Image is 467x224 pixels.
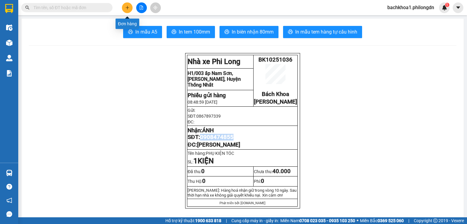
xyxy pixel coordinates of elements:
td: Phí: [254,176,298,186]
span: In mẫu A5 [135,28,157,36]
td: Chưa thu: [254,167,298,176]
button: aim [150,2,161,13]
img: warehouse-icon [6,40,12,46]
button: printerIn mẫu A5 [123,26,162,38]
img: icon-new-feature [442,5,447,10]
span: In tem 100mm [179,28,210,36]
span: 0 [261,178,264,184]
strong: Phiếu gửi hàng [188,92,226,99]
span: Hỗ trợ kỹ thuật: [165,217,221,224]
span: Gửi: [5,6,15,12]
td: Đã thu: [187,167,254,176]
div: Bách Khoa [5,5,48,12]
span: Miền Bắc [360,217,404,224]
button: plus [122,2,133,13]
span: Cung cấp máy in - giấy in: [231,217,279,224]
strong: 1900 633 818 [195,218,221,223]
button: printerIn biên nhận 80mm [220,26,278,38]
span: search [25,5,29,10]
span: 40.000 [272,168,291,175]
span: 1 [446,3,448,7]
span: printer [171,29,176,35]
span: 1 [193,157,198,165]
span: bachkhoa1.philongdn [382,4,439,11]
span: [PERSON_NAME] [197,141,240,148]
p: Gửi: [188,108,297,113]
span: Nhận: [52,6,67,12]
span: Phát triển bởi [DOMAIN_NAME] [220,201,265,205]
span: printer [128,29,133,35]
span: | [226,217,227,224]
span: [PERSON_NAME]: Hàng hoá nhận giữ trong vòng 10 ngày. Sau thời hạn nhà xe không giải quy... [188,188,296,197]
span: ⚪️ [357,219,358,222]
button: file-add [136,2,147,13]
div: ÁNH [52,12,121,20]
div: [PERSON_NAME] [52,5,121,12]
img: warehouse-icon [6,170,12,176]
span: 0 [201,168,205,175]
sup: 1 [445,3,449,7]
span: DĐ: [52,28,61,35]
img: warehouse-icon [6,55,12,61]
span: ÁNH [202,127,214,134]
td: Thu Hộ: [187,176,254,186]
span: SL: [188,159,214,164]
img: warehouse-icon [6,24,12,31]
span: 08:48:59 [DATE] [188,100,217,105]
span: Miền Nam [280,217,355,224]
p: Tên hàng: [188,151,297,156]
span: [PERSON_NAME] [52,35,121,46]
button: caret-down [453,2,463,13]
span: 0867897339 [196,114,221,119]
span: aim [153,5,157,10]
div: 0867897339 [5,12,48,21]
span: file-add [139,5,144,10]
span: 0908474855 [200,134,233,140]
span: question-circle [6,184,12,190]
span: H1/003 ấp Nam Sơn, [PERSON_NAME], Huyện Thống Nhất [188,70,241,88]
span: printer [224,29,229,35]
span: SĐT: [188,114,221,119]
strong: Nhận: SĐT: [188,127,233,140]
strong: 0369 525 060 [378,218,404,223]
span: BK10251036 [258,56,292,63]
span: | [408,217,409,224]
strong: KIỆN [198,157,214,165]
input: Tìm tên, số ĐT hoặc mã đơn [33,4,105,11]
div: 0908474855 [52,20,121,28]
span: ĐC: [188,119,194,124]
span: ĐC: [188,141,240,148]
span: PHỤ KIỆN TÓC [206,151,237,156]
span: In biên nhận 80mm [232,28,274,36]
span: message [6,211,12,217]
span: plus [125,5,130,10]
strong: 0708 023 035 - 0935 103 250 [299,218,355,223]
strong: Nhà xe Phi Long [188,57,240,66]
span: In mẫu tem hàng tự cấu hình [295,28,357,36]
span: [PERSON_NAME] [254,98,297,105]
span: notification [6,197,12,203]
button: printerIn mẫu tem hàng tự cấu hình [283,26,362,38]
img: logo-vxr [5,4,13,13]
img: solution-icon [6,70,12,76]
span: printer [288,29,293,35]
span: 0 [202,178,206,184]
button: printerIn tem 100mm [167,26,215,38]
span: copyright [433,219,438,223]
span: Bách Khoa [262,91,289,98]
span: caret-down [455,5,461,10]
